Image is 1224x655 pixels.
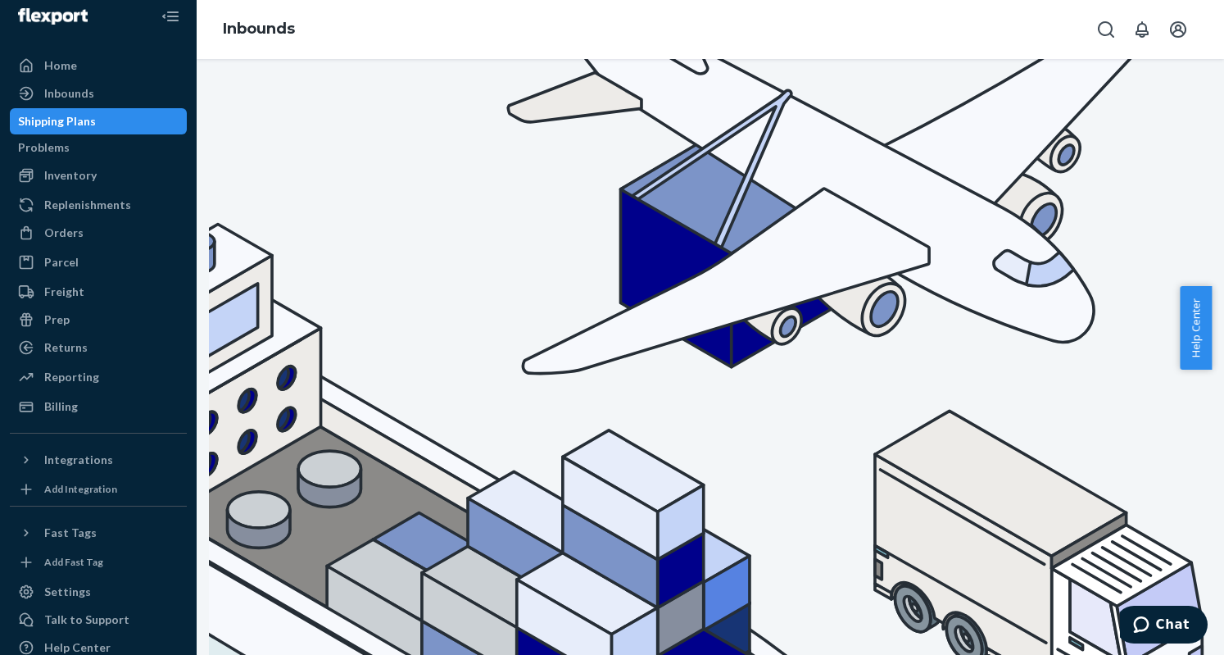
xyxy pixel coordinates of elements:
a: Prep [10,307,187,333]
a: Inbounds [10,80,187,107]
a: Shipping Plans [10,108,187,134]
button: Open notifications [1126,13,1158,46]
button: Talk to Support [10,607,187,633]
div: Returns [44,339,88,356]
button: Open account menu [1162,13,1195,46]
div: Inventory [44,167,97,184]
div: Problems [18,139,70,156]
div: Replenishments [44,197,131,213]
button: Open Search Box [1090,13,1122,46]
div: Shipping Plans [18,113,96,130]
div: Add Integration [44,482,117,496]
a: Replenishments [10,192,187,218]
div: Settings [44,584,91,600]
div: Reporting [44,369,99,385]
a: Problems [10,134,187,161]
div: Freight [44,284,84,300]
a: Billing [10,393,187,420]
a: Orders [10,220,187,246]
a: Add Fast Tag [10,553,187,572]
a: Add Integration [10,480,187,499]
iframe: Opens a widget where you can chat to one of our agents [1120,606,1208,647]
div: Orders [44,225,84,241]
div: Integrations [44,452,113,468]
button: Integrations [10,447,187,473]
div: Home [44,57,77,74]
div: Parcel [44,254,79,271]
a: Inbounds [223,20,295,38]
a: Reporting [10,364,187,390]
button: Fast Tags [10,520,187,546]
a: Parcel [10,249,187,275]
div: Billing [44,398,78,415]
a: Settings [10,579,187,605]
a: Inventory [10,162,187,189]
a: Returns [10,334,187,361]
a: Home [10,52,187,79]
div: Add Fast Tag [44,555,103,569]
ol: breadcrumbs [210,6,308,53]
img: Flexport logo [18,8,88,25]
button: Help Center [1180,286,1212,370]
div: Talk to Support [44,612,129,628]
div: Inbounds [44,85,94,102]
a: Freight [10,279,187,305]
div: Prep [44,312,70,328]
div: Fast Tags [44,525,97,541]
